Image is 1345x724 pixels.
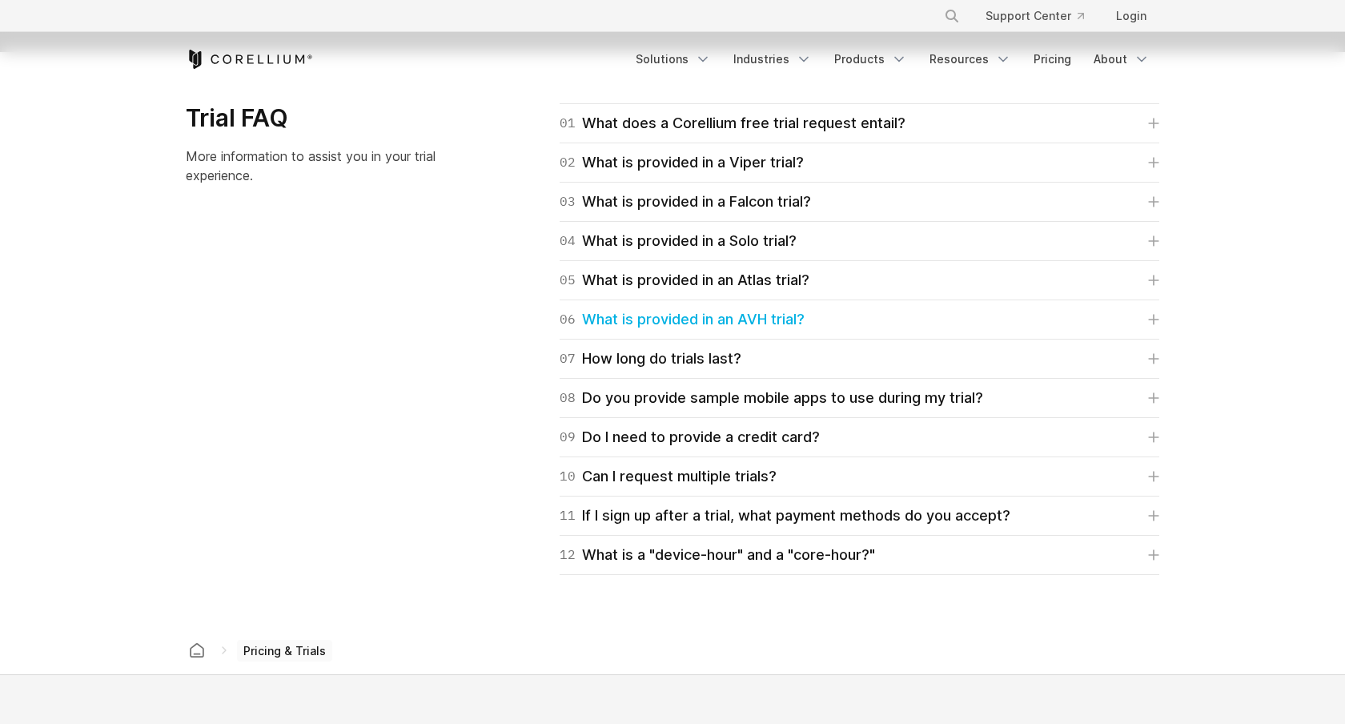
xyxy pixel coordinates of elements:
div: What is a "device-hour" and a "core-hour?" [560,544,875,566]
a: 02What is provided in a Viper trial? [560,151,1159,174]
a: 05What is provided in an Atlas trial? [560,269,1159,292]
a: 06What is provided in an AVH trial? [560,308,1159,331]
a: Solutions [626,45,721,74]
div: Do I need to provide a credit card? [560,426,820,448]
a: 03What is provided in a Falcon trial? [560,191,1159,213]
p: More information to assist you in your trial experience. [186,147,467,185]
a: 07How long do trials last? [560,348,1159,370]
div: What is provided in a Viper trial? [560,151,804,174]
a: 04What is provided in a Solo trial? [560,230,1159,252]
a: 01What does a Corellium free trial request entail? [560,112,1159,135]
a: Pricing [1024,45,1081,74]
span: 06 [560,308,576,331]
button: Search [937,2,966,30]
div: Navigation Menu [925,2,1159,30]
div: What is provided in an Atlas trial? [560,269,809,292]
a: Resources [920,45,1021,74]
span: 01 [560,112,576,135]
a: 09Do I need to provide a credit card? [560,426,1159,448]
a: Corellium Home [186,50,313,69]
h3: Trial FAQ [186,103,467,134]
span: 07 [560,348,576,370]
span: 04 [560,230,576,252]
div: What is provided in an AVH trial? [560,308,805,331]
span: 10 [560,465,576,488]
span: 12 [560,544,576,566]
span: 11 [560,505,576,527]
span: 03 [560,191,576,213]
span: 09 [560,426,576,448]
a: 12What is a "device-hour" and a "core-hour?" [560,544,1159,566]
div: If I sign up after a trial, what payment methods do you accept? [560,505,1010,527]
a: 08Do you provide sample mobile apps to use during my trial? [560,387,1159,409]
a: Support Center [973,2,1097,30]
span: 02 [560,151,576,174]
div: What is provided in a Falcon trial? [560,191,811,213]
a: 11If I sign up after a trial, what payment methods do you accept? [560,505,1159,527]
div: How long do trials last? [560,348,741,370]
div: Navigation Menu [626,45,1159,74]
span: 05 [560,269,576,292]
a: Corellium home [183,639,211,662]
div: Do you provide sample mobile apps to use during my trial? [560,387,983,409]
div: Can I request multiple trials? [560,465,777,488]
div: What is provided in a Solo trial? [560,230,797,252]
a: Login [1103,2,1159,30]
a: About [1084,45,1159,74]
a: Products [825,45,917,74]
a: Industries [724,45,821,74]
div: What does a Corellium free trial request entail? [560,112,905,135]
span: Pricing & Trials [237,640,332,662]
a: 10Can I request multiple trials? [560,465,1159,488]
span: 08 [560,387,576,409]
